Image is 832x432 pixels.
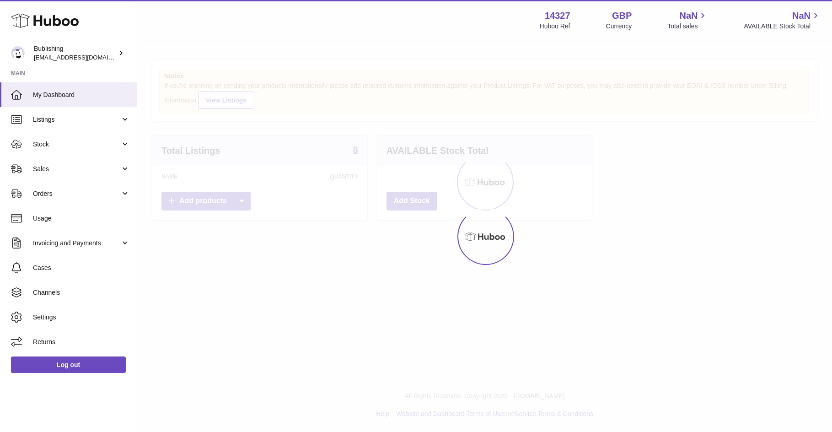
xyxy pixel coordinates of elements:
[792,10,811,22] span: NaN
[679,10,698,22] span: NaN
[33,214,130,223] span: Usage
[33,165,120,173] span: Sales
[612,10,632,22] strong: GBP
[540,22,570,31] div: Huboo Ref
[33,140,120,149] span: Stock
[606,22,632,31] div: Currency
[667,22,708,31] span: Total sales
[744,22,821,31] span: AVAILABLE Stock Total
[33,115,120,124] span: Listings
[744,10,821,31] a: NaN AVAILABLE Stock Total
[11,46,25,60] img: maricar@bublishing.com
[34,54,134,61] span: [EMAIL_ADDRESS][DOMAIN_NAME]
[33,338,130,346] span: Returns
[667,10,708,31] a: NaN Total sales
[33,313,130,322] span: Settings
[33,91,130,99] span: My Dashboard
[34,44,116,62] div: Bublishing
[33,264,130,272] span: Cases
[33,239,120,248] span: Invoicing and Payments
[33,189,120,198] span: Orders
[33,288,130,297] span: Channels
[11,356,126,373] a: Log out
[545,10,570,22] strong: 14327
